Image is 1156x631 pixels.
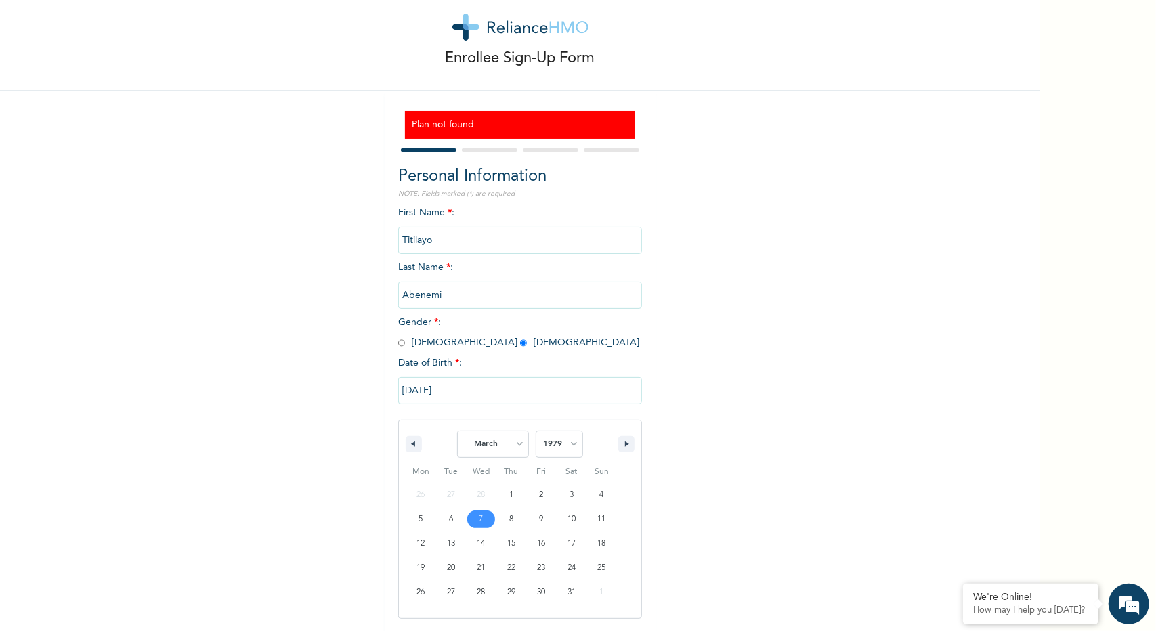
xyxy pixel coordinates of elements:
[557,531,587,556] button: 17
[419,507,423,531] span: 5
[447,556,455,580] span: 20
[406,556,436,580] button: 19
[570,483,574,507] span: 3
[496,556,527,580] button: 22
[568,580,576,605] span: 31
[568,507,576,531] span: 10
[477,556,485,580] span: 21
[477,531,485,556] span: 14
[436,556,467,580] button: 20
[446,47,595,70] p: Enrollee Sign-Up Form
[466,461,496,483] span: Wed
[526,483,557,507] button: 2
[507,531,515,556] span: 15
[416,556,425,580] span: 19
[398,356,462,370] span: Date of Birth :
[526,531,557,556] button: 16
[416,531,425,556] span: 12
[973,592,1088,603] div: We're Online!
[436,461,467,483] span: Tue
[25,68,55,102] img: d_794563401_company_1708531726252_794563401
[586,461,617,483] span: Sun
[496,483,527,507] button: 1
[436,507,467,531] button: 6
[526,507,557,531] button: 9
[507,580,515,605] span: 29
[538,580,546,605] span: 30
[79,192,187,328] span: We're online!
[479,507,483,531] span: 7
[447,580,455,605] span: 27
[598,531,606,556] span: 18
[412,118,628,132] h3: Plan not found
[557,507,587,531] button: 10
[133,459,259,501] div: FAQs
[7,483,133,492] span: Conversation
[496,507,527,531] button: 8
[557,580,587,605] button: 31
[398,189,642,199] p: NOTE: Fields marked (*) are required
[436,531,467,556] button: 13
[222,7,255,39] div: Minimize live chat window
[540,507,544,531] span: 9
[598,507,606,531] span: 11
[406,531,436,556] button: 12
[586,556,617,580] button: 25
[466,531,496,556] button: 14
[406,580,436,605] button: 26
[540,483,544,507] span: 2
[509,483,513,507] span: 1
[509,507,513,531] span: 8
[406,507,436,531] button: 5
[586,531,617,556] button: 18
[496,580,527,605] button: 29
[398,282,642,309] input: Enter your last name
[452,14,588,41] img: logo
[538,556,546,580] span: 23
[557,461,587,483] span: Sat
[557,483,587,507] button: 3
[973,605,1088,616] p: How may I help you today?
[447,531,455,556] span: 13
[507,556,515,580] span: 22
[538,531,546,556] span: 16
[568,556,576,580] span: 24
[526,461,557,483] span: Fri
[398,227,642,254] input: Enter your first name
[466,556,496,580] button: 21
[449,507,453,531] span: 6
[600,483,604,507] span: 4
[477,580,485,605] span: 28
[7,412,258,459] textarea: Type your message and hit 'Enter'
[398,208,642,245] span: First Name :
[586,507,617,531] button: 11
[466,507,496,531] button: 7
[436,580,467,605] button: 27
[526,580,557,605] button: 30
[526,556,557,580] button: 23
[496,531,527,556] button: 15
[568,531,576,556] span: 17
[598,556,606,580] span: 25
[496,461,527,483] span: Thu
[398,263,642,300] span: Last Name :
[406,461,436,483] span: Mon
[466,580,496,605] button: 28
[70,76,228,93] div: Chat with us now
[416,580,425,605] span: 26
[586,483,617,507] button: 4
[398,318,639,347] span: Gender : [DEMOGRAPHIC_DATA] [DEMOGRAPHIC_DATA]
[398,377,642,404] input: DD-MM-YYYY
[398,165,642,189] h2: Personal Information
[557,556,587,580] button: 24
